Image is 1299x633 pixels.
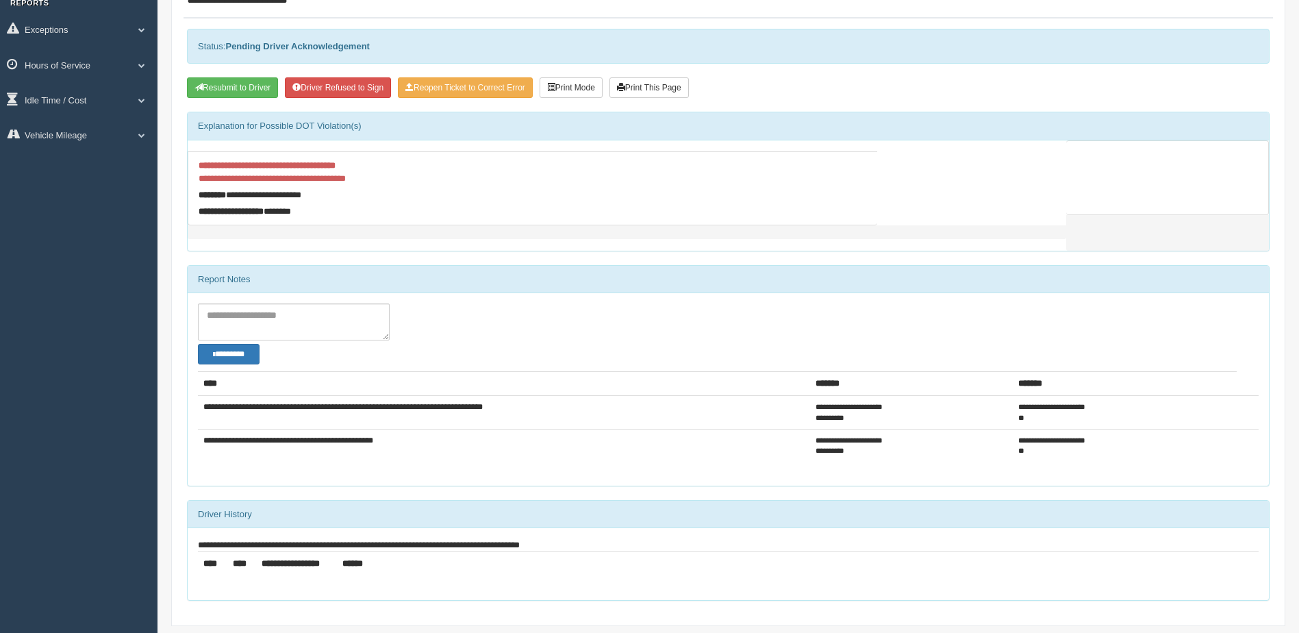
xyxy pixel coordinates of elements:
button: Change Filter Options [198,344,260,364]
div: Report Notes [188,266,1269,293]
strong: Pending Driver Acknowledgement [225,41,369,51]
button: Driver Refused to Sign [285,77,391,98]
div: Explanation for Possible DOT Violation(s) [188,112,1269,140]
div: Status: [187,29,1270,64]
button: Resubmit To Driver [187,77,278,98]
button: Print This Page [609,77,689,98]
div: Driver History [188,501,1269,528]
button: Reopen Ticket [398,77,533,98]
button: Print Mode [540,77,603,98]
